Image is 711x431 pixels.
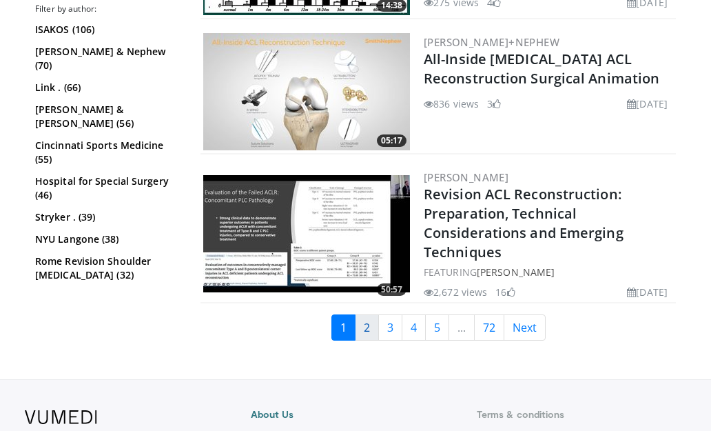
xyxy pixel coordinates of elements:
div: FEATURING [424,265,673,279]
a: 50:57 [203,175,410,292]
img: ed4a877c-ce40-4ff5-b236-885432325b81.300x170_q85_crop-smart_upscale.jpg [203,175,410,292]
a: NYU Langone (38) [35,232,176,246]
a: 72 [474,314,504,341]
a: [PERSON_NAME] [424,170,508,184]
a: 3 [378,314,402,341]
a: [PERSON_NAME]+Nephew [424,35,559,49]
a: [PERSON_NAME] & [PERSON_NAME] (56) [35,103,176,130]
img: VuMedi Logo [25,410,97,424]
li: 836 views [424,97,479,111]
span: 05:17 [377,134,406,147]
li: 16 [495,285,515,299]
a: 4 [402,314,426,341]
a: About Us [251,408,460,421]
a: 1 [331,314,355,341]
a: Next [504,314,546,341]
a: ISAKOS (106) [35,23,176,37]
li: 3 [487,97,501,111]
a: All-Inside [MEDICAL_DATA] ACL Reconstruction Surgical Animation [424,50,659,88]
span: 50:57 [377,283,406,296]
a: Revision ACL Reconstruction: Preparation, Technical Considerations and Emerging Techniques [424,185,624,261]
a: Link . (66) [35,81,176,94]
a: Cincinnati Sports Medicine (55) [35,139,176,166]
img: be17064e-b8f3-44e1-9114-0e89f126bbe4.300x170_q85_crop-smart_upscale.jpg [203,33,410,150]
a: [PERSON_NAME] & Nephew (70) [35,45,176,72]
nav: Search results pages [200,314,676,341]
a: 5 [425,314,449,341]
li: 2,672 views [424,285,487,299]
a: Hospital for Special Surgery (46) [35,174,176,202]
a: Terms & conditions [477,408,686,421]
a: 05:17 [203,33,410,150]
a: Stryker . (39) [35,210,176,224]
a: 2 [355,314,379,341]
li: [DATE] [627,97,668,111]
li: [DATE] [627,285,668,299]
a: Rome Revision Shoulder [MEDICAL_DATA] (32) [35,254,176,282]
h3: Filter by author: [35,3,180,14]
a: [PERSON_NAME] [477,265,555,279]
